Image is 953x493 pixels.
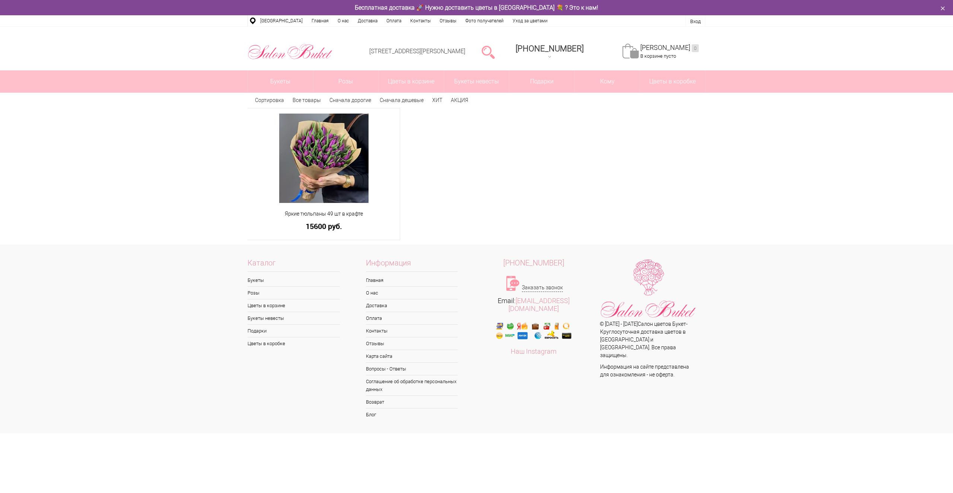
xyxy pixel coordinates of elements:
a: Доставка [353,15,382,26]
a: Оплата [382,15,406,26]
a: Букеты невесты [248,312,340,324]
span: © [DATE] - [DATE] - Круглосуточная доставка цветов в [GEOGRAPHIC_DATA] и [GEOGRAPHIC_DATA]. Все п... [600,321,688,358]
a: Цветы в корзине [248,299,340,312]
a: Главная [366,274,458,286]
img: Яркие тюльпаны 49 шт в крафте [279,114,369,203]
a: Букеты [248,70,313,93]
span: Сортировка [255,97,284,103]
span: В корзине пусто [640,53,676,59]
a: Розы [248,287,340,299]
a: Фото получателей [461,15,508,26]
a: ХИТ [432,97,442,103]
a: Контакты [366,325,458,337]
a: [GEOGRAPHIC_DATA] [256,15,307,26]
a: Букеты [248,274,340,286]
a: Карта сайта [366,350,458,362]
a: [PHONE_NUMBER] [511,41,588,63]
span: [PHONE_NUMBER] [503,258,564,267]
a: Главная [307,15,333,26]
div: Email: [476,297,591,312]
img: Цветы Нижний Новгород [600,259,697,320]
a: О нас [333,15,353,26]
a: Вопросы - Ответы [366,363,458,375]
a: АКЦИЯ [451,97,468,103]
a: Оплата [366,312,458,324]
a: Блог [366,408,458,421]
a: [STREET_ADDRESS][PERSON_NAME] [369,48,465,55]
a: Цветы в корзине [379,70,444,93]
span: Кому [575,70,640,93]
a: Подарки [248,325,340,337]
a: Розы [313,70,379,93]
a: Все товары [293,97,321,103]
a: Цветы в коробке [640,70,705,93]
span: Каталог [248,259,340,272]
ins: 0 [692,44,699,52]
a: Доставка [366,299,458,312]
a: Яркие тюльпаны 49 шт в крафте [252,210,395,218]
a: Возврат [366,396,458,408]
a: Уход за цветами [508,15,552,26]
span: Информация [366,259,458,272]
a: Соглашение об обработке персональных данных [366,375,458,395]
span: [PHONE_NUMBER] [516,44,584,53]
a: Цветы в коробке [248,337,340,350]
a: Вход [690,19,701,24]
a: Салон цветов Букет [638,321,686,327]
a: Сначала дешевые [380,97,424,103]
a: Наш Instagram [511,347,557,355]
span: Информация на сайте представлена для ознакомления - не оферта. [600,364,689,378]
div: Бесплатная доставка 🚀 Нужно доставить цветы в [GEOGRAPHIC_DATA] 💐 ? Это к нам! [242,4,711,12]
a: Букеты невесты [444,70,509,93]
a: [PERSON_NAME] [640,44,699,52]
a: Сначала дорогие [329,97,371,103]
a: [PHONE_NUMBER] [476,259,591,267]
a: Отзывы [435,15,461,26]
a: [EMAIL_ADDRESS][DOMAIN_NAME] [509,297,570,312]
a: Отзывы [366,337,458,350]
a: О нас [366,287,458,299]
a: Контакты [406,15,435,26]
a: 15600 руб. [252,222,395,230]
a: Заказать звонок [522,284,563,292]
img: Цветы Нижний Новгород [248,42,333,61]
a: Подарки [509,70,574,93]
